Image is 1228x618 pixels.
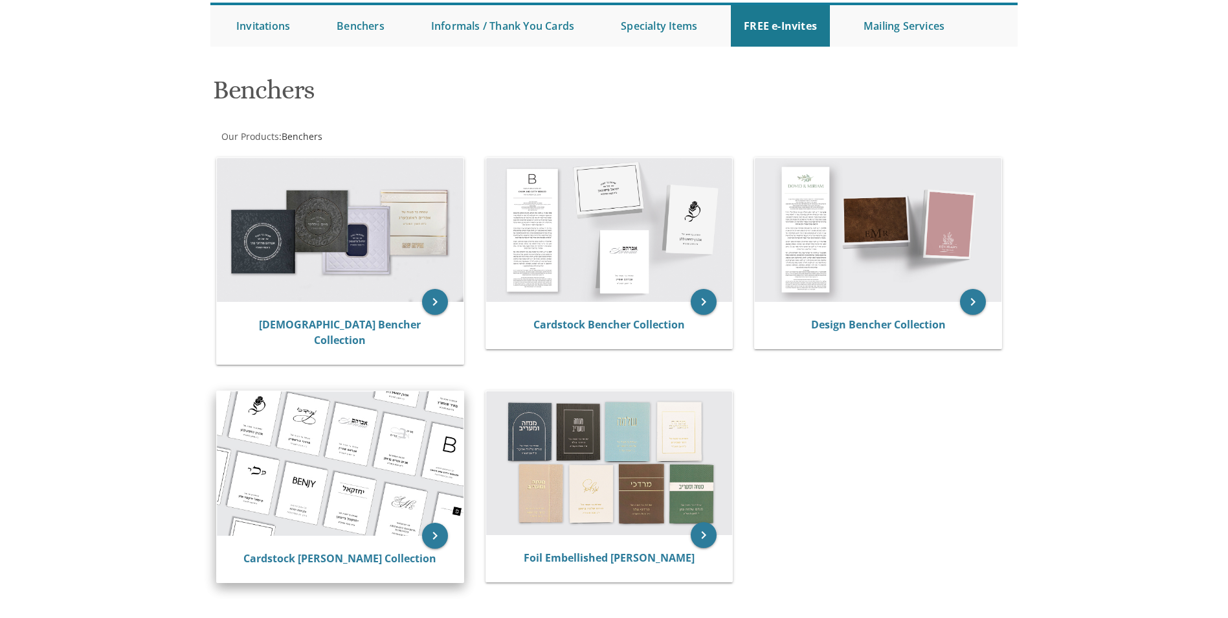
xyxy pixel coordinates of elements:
[608,5,710,47] a: Specialty Items
[811,317,946,332] a: Design Bencher Collection
[223,5,303,47] a: Invitations
[213,76,741,114] h1: Benchers
[731,5,830,47] a: FREE e-Invites
[960,289,986,315] a: keyboard_arrow_right
[486,158,733,302] img: Cardstock Bencher Collection
[691,289,717,315] a: keyboard_arrow_right
[755,158,1001,302] img: Design Bencher Collection
[282,130,322,143] span: Benchers
[851,5,957,47] a: Mailing Services
[220,130,279,143] a: Our Products
[486,391,733,535] img: Foil Embellished Mincha Maariv
[422,289,448,315] a: keyboard_arrow_right
[210,130,614,143] div: :
[422,523,448,549] a: keyboard_arrow_right
[524,551,695,565] a: Foil Embellished [PERSON_NAME]
[217,391,463,536] img: Cardstock Mincha Maariv Collection
[259,317,421,347] a: [DEMOGRAPHIC_DATA] Bencher Collection
[418,5,587,47] a: Informals / Thank You Cards
[691,522,717,548] a: keyboard_arrow_right
[217,158,463,302] img: Judaica Bencher Collection
[533,317,685,332] a: Cardstock Bencher Collection
[243,551,436,566] a: Cardstock [PERSON_NAME] Collection
[324,5,397,47] a: Benchers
